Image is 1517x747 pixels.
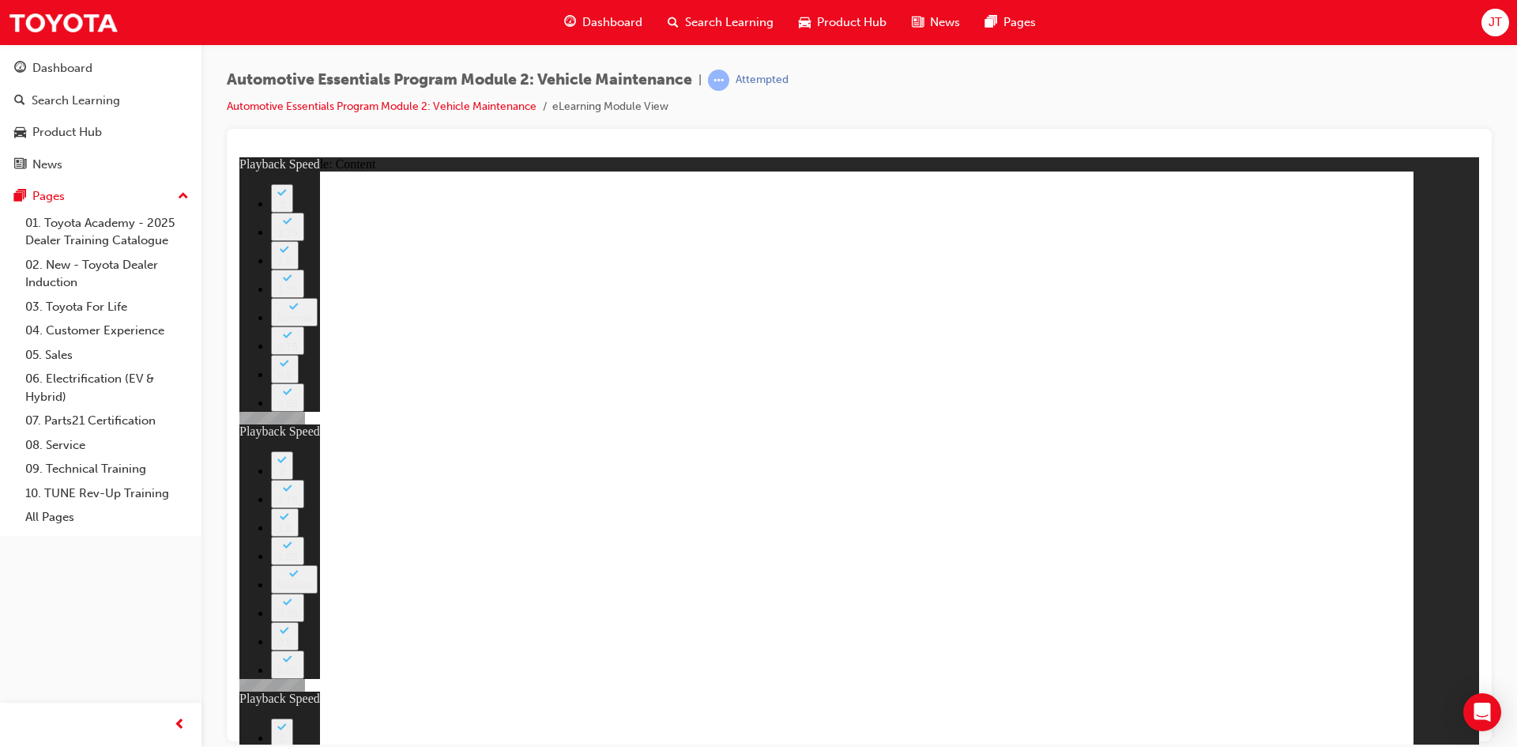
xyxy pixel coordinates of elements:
a: 05. Sales [19,343,195,368]
a: 01. Toyota Academy - 2025 Dealer Training Catalogue [19,211,195,253]
span: Product Hub [817,13,886,32]
span: news-icon [912,13,924,32]
span: Search Learning [685,13,774,32]
a: news-iconNews [899,6,973,39]
div: Open Intercom Messenger [1463,693,1501,731]
span: guage-icon [564,13,576,32]
span: Dashboard [582,13,642,32]
img: Trak [8,5,119,40]
span: news-icon [14,158,26,172]
a: 03. Toyota For Life [19,295,195,319]
a: All Pages [19,505,195,530]
a: 06. Electrification (EV & Hybrid) [19,367,195,409]
span: guage-icon [14,62,26,76]
span: Pages [1003,13,1036,32]
span: search-icon [668,13,679,32]
li: eLearning Module View [552,98,668,116]
a: car-iconProduct Hub [786,6,899,39]
div: Pages [32,187,65,206]
div: Product Hub [32,123,102,141]
span: Automotive Essentials Program Module 2: Vehicle Maintenance [227,71,692,89]
a: 02. New - Toyota Dealer Induction [19,253,195,295]
button: Pages [6,182,195,211]
div: Dashboard [32,59,92,77]
a: 08. Service [19,433,195,458]
span: up-icon [178,187,189,207]
a: 09. Technical Training [19,457,195,481]
button: DashboardSearch LearningProduct HubNews [6,51,195,182]
span: car-icon [14,126,26,140]
div: Search Learning [32,92,120,110]
a: Search Learning [6,86,195,115]
span: News [930,13,960,32]
a: 07. Parts21 Certification [19,409,195,433]
span: pages-icon [14,190,26,204]
span: JT [1489,13,1502,32]
a: News [6,150,195,179]
a: 04. Customer Experience [19,319,195,343]
a: Dashboard [6,54,195,83]
a: search-iconSearch Learning [655,6,786,39]
a: Automotive Essentials Program Module 2: Vehicle Maintenance [227,100,536,113]
a: Product Hub [6,118,195,147]
div: Attempted [736,73,789,88]
div: News [32,156,62,174]
span: prev-icon [174,715,186,735]
span: car-icon [799,13,811,32]
span: learningRecordVerb_ATTEMPT-icon [708,70,729,91]
a: guage-iconDashboard [551,6,655,39]
span: pages-icon [985,13,997,32]
button: JT [1481,9,1509,36]
a: pages-iconPages [973,6,1048,39]
a: 10. TUNE Rev-Up Training [19,481,195,506]
span: search-icon [14,94,25,108]
span: | [698,71,702,89]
